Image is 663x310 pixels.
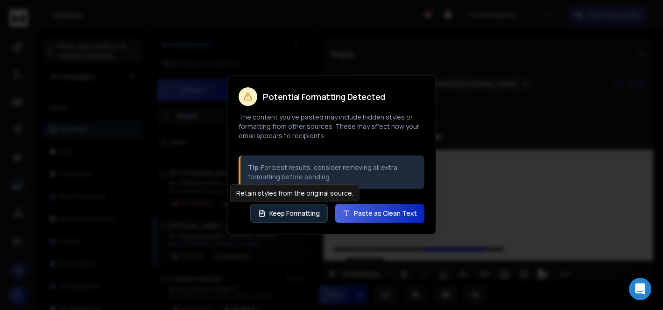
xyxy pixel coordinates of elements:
[239,113,424,141] p: The content you've pasted may include hidden styles or formatting from other sources. These may a...
[248,163,261,172] strong: Tip:
[335,204,424,223] button: Paste as Clean Text
[230,184,360,202] div: Retain styles from the original source.
[250,204,328,223] button: Keep Formatting
[263,92,385,101] h2: Potential Formatting Detected
[629,278,651,300] div: Open Intercom Messenger
[248,163,417,182] p: For best results, consider removing all extra formatting before sending.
